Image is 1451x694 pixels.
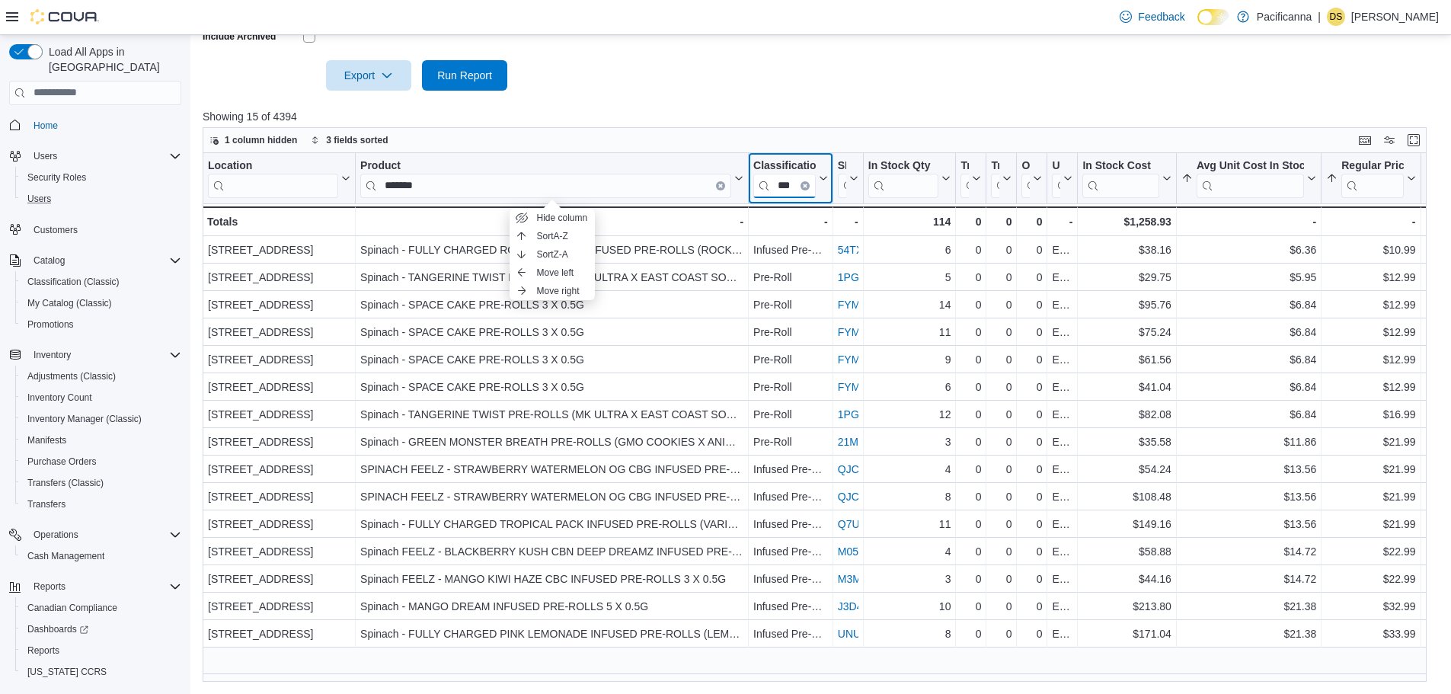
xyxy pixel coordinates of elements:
[326,60,411,91] button: Export
[27,644,59,657] span: Reports
[1257,8,1312,26] p: Pacificanna
[27,346,77,364] button: Inventory
[1181,268,1316,286] div: $5.95
[21,663,181,681] span: Washington CCRS
[1318,8,1321,26] p: |
[3,146,187,167] button: Users
[1138,9,1184,24] span: Feedback
[360,433,743,451] div: Spinach - GREEN MONSTER BREATH PRE-ROLLS (GMO COOKIES X ANIMAL COOKIES) 10 X 0.35G
[1326,350,1415,369] div: $12.99
[1380,131,1398,149] button: Display options
[838,326,896,338] a: FYMCVLYQ
[21,273,181,291] span: Classification (Classic)
[21,294,118,312] a: My Catalog (Classic)
[1197,25,1198,26] span: Dark Mode
[27,251,71,270] button: Catalog
[960,158,969,173] div: Transfer In Qty
[1021,378,1042,396] div: 0
[1082,158,1171,197] button: In Stock Cost
[27,434,66,446] span: Manifests
[510,282,595,300] button: Move right
[1326,460,1415,478] div: $21.99
[21,273,126,291] a: Classification (Classic)
[960,488,981,506] div: 0
[868,158,951,197] button: In Stock Qty
[360,488,743,506] div: SPINACH FEELZ - STRAWBERRY WATERMELON OG CBG INFUSED PRE-ROLL 3 X 0.5G
[21,294,181,312] span: My Catalog (Classic)
[15,619,187,640] a: Dashboards
[991,296,1012,314] div: 0
[1021,158,1030,173] div: On Order Qty
[753,323,828,341] div: Pre-Roll
[1197,9,1229,25] input: Dark Mode
[991,378,1012,396] div: 0
[27,147,181,165] span: Users
[15,640,187,661] button: Reports
[838,518,893,530] a: Q7U1U1CL
[991,350,1012,369] div: 0
[27,577,72,596] button: Reports
[1181,241,1316,259] div: $6.36
[3,524,187,545] button: Operations
[27,297,112,309] span: My Catalog (Classic)
[21,431,72,449] a: Manifests
[360,213,743,231] div: -
[1181,433,1316,451] div: $11.86
[868,268,951,286] div: 5
[1021,405,1042,424] div: 0
[21,495,181,513] span: Transfers
[838,463,893,475] a: QJCX08YQ
[15,545,187,567] button: Cash Management
[1326,213,1415,231] div: -
[991,158,999,173] div: Transfer Out Qty
[753,405,828,424] div: Pre-Roll
[960,268,981,286] div: 0
[960,405,981,424] div: 0
[208,488,350,506] div: [STREET_ADDRESS]
[838,381,896,393] a: FYMCVLYQ
[21,367,122,385] a: Adjustments (Classic)
[360,460,743,478] div: SPINACH FEELZ - STRAWBERRY WATERMELON OG CBG INFUSED PRE-ROLL 3 X 0.5G
[34,120,58,132] span: Home
[1341,158,1403,173] div: Regular Price
[27,623,88,635] span: Dashboards
[868,296,951,314] div: 14
[991,213,1012,231] div: 0
[208,296,350,314] div: [STREET_ADDRESS]
[203,109,1439,124] p: Showing 15 of 4394
[21,315,181,334] span: Promotions
[1082,268,1171,286] div: $29.75
[1326,158,1415,197] button: Regular Price
[868,241,951,259] div: 6
[1052,158,1072,197] button: Unit Type
[1181,158,1316,197] button: Avg Unit Cost In Stock
[360,158,743,197] button: ProductClear input
[960,323,981,341] div: 0
[360,350,743,369] div: Spinach - SPACE CAKE PRE-ROLLS 3 X 0.5G
[1351,8,1439,26] p: [PERSON_NAME]
[27,251,181,270] span: Catalog
[360,323,743,341] div: Spinach - SPACE CAKE PRE-ROLLS 3 X 0.5G
[34,349,71,361] span: Inventory
[208,323,350,341] div: [STREET_ADDRESS]
[868,158,939,197] div: In Stock Qty
[1052,350,1072,369] div: Each
[1082,213,1171,231] div: $1,258.93
[21,431,181,449] span: Manifests
[1326,405,1415,424] div: $16.99
[15,271,187,293] button: Classification (Classic)
[753,488,828,506] div: Infused Pre-Rolls
[27,550,104,562] span: Cash Management
[1021,268,1042,286] div: 0
[753,268,828,286] div: Pre-Roll
[208,268,350,286] div: [STREET_ADDRESS]
[1052,241,1072,259] div: Each
[1181,323,1316,341] div: $6.84
[838,436,889,448] a: 21M156LZ
[1326,296,1415,314] div: $12.99
[753,158,816,173] div: Classification
[21,389,181,407] span: Inventory Count
[753,350,828,369] div: Pre-Roll
[208,378,350,396] div: [STREET_ADDRESS]
[1405,131,1423,149] button: Enter fullscreen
